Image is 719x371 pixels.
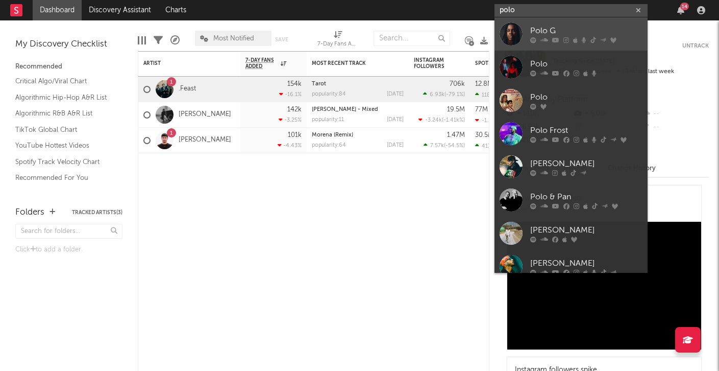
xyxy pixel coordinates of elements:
[312,81,404,87] div: Tarot
[312,107,404,112] div: Luther - Mixed
[279,91,302,98] div: -16.1 %
[15,76,112,87] a: Critical Algo/Viral Chart
[179,110,231,119] a: [PERSON_NAME]
[15,224,122,239] input: Search for folders...
[475,60,552,66] div: Spotify Monthly Listeners
[450,81,465,87] div: 706k
[15,244,122,256] div: Click to add a folder.
[430,143,444,149] span: 7.57k
[447,106,465,113] div: 19.5M
[154,26,163,55] div: Filters
[475,132,493,138] div: 30.5M
[677,6,684,14] button: 14
[312,91,346,97] div: popularity: 84
[279,117,302,123] div: -3.25 %
[530,25,642,37] div: Polo G
[179,85,196,94] a: .Feast
[446,92,463,98] span: -79.1 %
[530,58,642,70] div: Polo
[15,124,112,135] a: TikTok Global Chart
[278,142,302,149] div: -4.43 %
[530,224,642,236] div: [PERSON_NAME]
[445,143,463,149] span: -54.5 %
[72,210,122,215] button: Tracked Artists(3)
[374,31,450,46] input: Search...
[475,91,493,98] div: 118k
[15,172,112,183] a: Recommended For You
[530,191,642,203] div: Polo & Pan
[475,117,495,124] div: -1.1M
[418,117,465,123] div: ( )
[680,3,689,10] div: 14
[15,156,112,168] a: Spotify Track Velocity Chart
[414,57,450,69] div: Instagram Followers
[317,26,358,55] div: 7-Day Fans Added (7-Day Fans Added)
[15,206,44,219] div: Folders
[312,107,378,112] a: [PERSON_NAME] - Mixed
[312,81,326,87] a: Tarot
[494,150,648,183] a: [PERSON_NAME]
[287,81,302,87] div: 154k
[312,132,353,138] a: Morena (Remix)
[387,91,404,97] div: [DATE]
[530,257,642,269] div: [PERSON_NAME]
[424,142,465,149] div: ( )
[494,84,648,117] a: Polo
[287,106,302,113] div: 142k
[15,38,122,51] div: My Discovery Checklist
[275,37,288,42] button: Save
[475,106,488,113] div: 77M
[179,136,231,145] a: [PERSON_NAME]
[494,17,648,51] a: Polo G
[312,60,388,66] div: Most Recent Track
[213,35,254,42] span: Most Notified
[138,26,146,55] div: Edit Columns
[494,183,648,217] a: Polo & Pan
[423,91,465,98] div: ( )
[312,117,344,123] div: popularity: 11
[494,250,648,283] a: [PERSON_NAME]
[15,92,112,103] a: Algorithmic Hip-Hop A&R List
[245,57,278,69] span: 7-Day Fans Added
[443,118,463,123] span: -1.41k %
[430,92,444,98] span: 6.93k
[494,4,648,17] input: Search for artists
[15,140,112,151] a: YouTube Hottest Videos
[494,117,648,150] a: Polo Frost
[641,107,709,121] div: --
[641,121,709,134] div: --
[317,38,358,51] div: 7-Day Fans Added (7-Day Fans Added)
[312,132,404,138] div: Morena (Remix)
[530,157,642,170] div: [PERSON_NAME]
[494,217,648,250] a: [PERSON_NAME]
[387,117,404,123] div: [DATE]
[143,60,220,66] div: Artist
[170,26,180,55] div: A&R Pipeline
[288,132,302,138] div: 101k
[682,41,709,51] button: Untrack
[530,91,642,103] div: Polo
[494,51,648,84] a: Polo
[312,143,346,148] div: popularity: 64
[530,124,642,136] div: Polo Frost
[15,61,122,73] div: Recommended
[387,143,404,148] div: [DATE]
[447,132,465,138] div: 1.47M
[475,143,494,149] div: 413k
[425,118,442,123] span: -3.24k
[475,81,493,87] div: 12.8M
[15,108,112,119] a: Algorithmic R&B A&R List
